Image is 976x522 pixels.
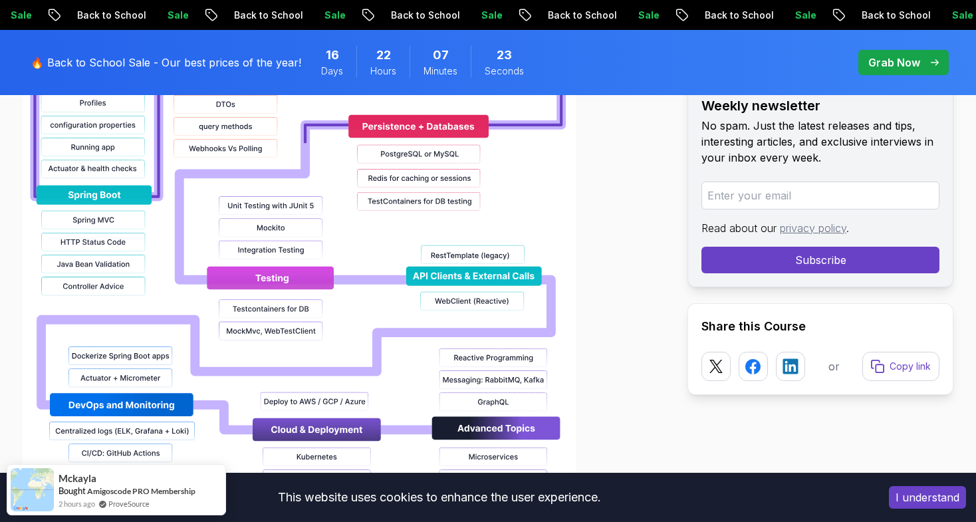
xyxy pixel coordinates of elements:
[376,46,391,65] span: 22 Hours
[314,9,356,22] p: Sale
[370,65,396,78] span: Hours
[59,498,95,509] span: 2 hours ago
[11,468,54,511] img: provesource social proof notification image
[701,220,939,236] p: Read about our .
[537,9,628,22] p: Back to School
[628,9,670,22] p: Sale
[694,9,785,22] p: Back to School
[31,55,301,70] p: 🔥 Back to School Sale - Our best prices of the year!
[87,486,195,496] a: Amigoscode PRO Membership
[326,46,339,65] span: 16 Days
[10,483,869,512] div: This website uses cookies to enhance the user experience.
[424,65,457,78] span: Minutes
[889,486,966,509] button: Accept cookies
[223,9,314,22] p: Back to School
[59,473,96,484] span: Mckayla
[785,9,827,22] p: Sale
[701,247,939,273] button: Subscribe
[701,118,939,166] p: No spam. Just the latest releases and tips, interesting articles, and exclusive interviews in you...
[59,485,86,496] span: Bought
[862,352,939,381] button: Copy link
[433,46,449,65] span: 7 Minutes
[497,46,512,65] span: 23 Seconds
[108,498,150,509] a: ProveSource
[701,96,939,115] h2: Weekly newsletter
[890,360,931,373] p: Copy link
[828,358,840,374] p: or
[471,9,513,22] p: Sale
[321,65,343,78] span: Days
[851,9,941,22] p: Back to School
[868,55,920,70] p: Grab Now
[701,182,939,209] input: Enter your email
[485,65,524,78] span: Seconds
[380,9,471,22] p: Back to School
[780,221,846,235] a: privacy policy
[66,9,157,22] p: Back to School
[701,317,939,336] h2: Share this Course
[157,9,199,22] p: Sale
